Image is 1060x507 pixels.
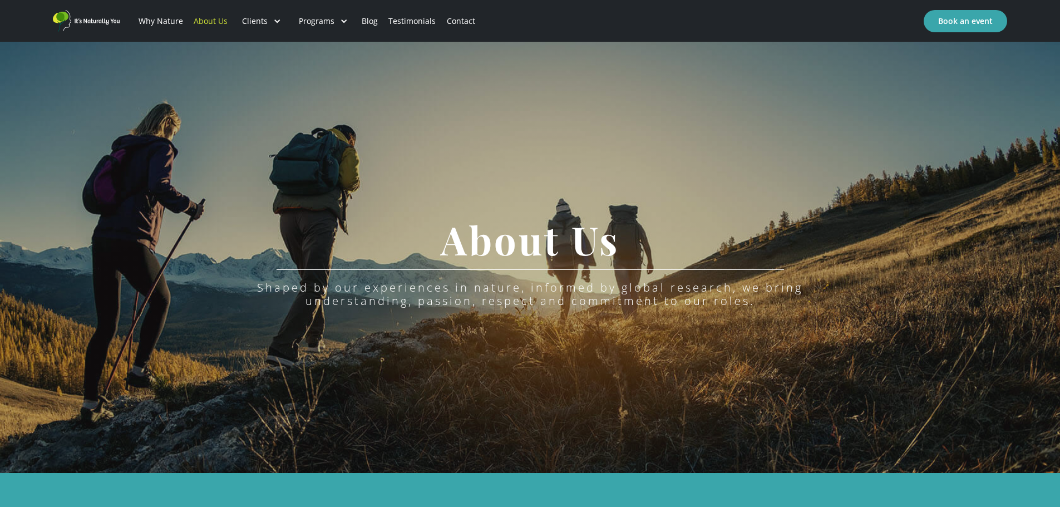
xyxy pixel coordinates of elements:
a: Blog [357,2,383,40]
div: Programs [299,16,334,27]
h1: About Us [441,218,619,261]
a: home [53,10,120,32]
a: Testimonials [383,2,441,40]
a: Why Nature [133,2,188,40]
a: Contact [441,2,480,40]
a: Book an event [924,10,1007,32]
div: Shaped by our experiences in nature, informed by global research, we bring understanding, passion... [213,281,847,308]
div: Programs [290,2,357,40]
div: Clients [242,16,268,27]
a: About Us [188,2,233,40]
div: Clients [233,2,290,40]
